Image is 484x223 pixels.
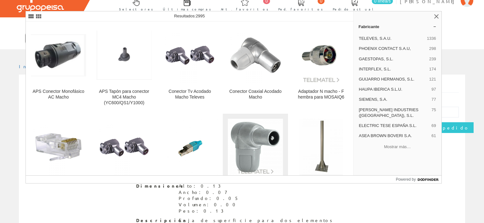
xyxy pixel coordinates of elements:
div: APS Tapón para conector MC4 Macho (YC600/QS1/Y1000) [96,89,152,106]
span: 2995 [196,14,205,18]
span: Resultados: [174,14,205,18]
div: Adaptador N macho - F hembra para MOSAIQ6 [293,89,349,100]
img: Conector Rj45 Utp Cat6 Macho [31,119,86,175]
span: Dimensiones [136,183,174,189]
span: 174 [429,66,436,72]
span: TELEVES, S.A.U. [359,36,424,41]
a: Inicio [19,63,46,69]
span: [PERSON_NAME] INDUSTRIES ([GEOGRAPHIC_DATA]), S.L. [359,107,429,118]
a: Conector de datos RJ45 FTP Cat 6A macho [157,114,222,205]
span: PHOENIX CONTACT S.A.U, [359,46,427,51]
img: Conector CEI Ø 9,5mm macho acodado blindado (bolsa B1) [228,119,283,175]
span: Powered by [396,177,416,182]
span: 75 [431,107,436,118]
div: Profundo: 0.05 [179,195,239,202]
div: Volumen: 0.00 [179,202,239,208]
a: Base parab H750xD60mm. [288,114,354,205]
img: APS Conector Monofásico AC Macho [31,34,86,76]
a: Conector Tv Acodado Macho Televes Conector Tv Acodado Macho Televes [157,22,222,113]
span: ASEA BROWN BOVERI S.A. [359,133,429,139]
span: INTERFLEX, S.L. [359,66,427,72]
a: Fabricante [354,21,441,32]
a: Conector Coaxial Acodado Macho Conector Coaxial Acodado Macho [223,22,288,113]
img: Conector Pro Easy-f Cei Macho [96,119,152,175]
img: Base parab H750xD60mm. [299,119,343,176]
span: Art. favoritos [221,6,268,12]
img: APS Tapón para conector MC4 Macho (YC600/QS1/Y1000) [96,31,152,80]
span: 61 [431,133,436,139]
div: Peso: 0.13 [179,208,239,214]
a: Conector Pro Easy-f Cei Macho [91,114,157,205]
a: APS Conector Monofásico AC Macho APS Conector Monofásico AC Macho [26,22,91,113]
span: ELECTRIC TESE ESPAÑA S.L. [359,123,429,129]
span: 121 [429,76,436,82]
div: APS Conector Monofásico AC Macho [31,89,86,100]
span: 77 [431,97,436,102]
span: Pedido actual [333,6,376,12]
img: Conector Tv Acodado Macho Televes [162,27,217,83]
span: 1336 [427,36,436,41]
span: GAESTOPAS, S.L. [359,56,427,62]
span: 97 [431,87,436,92]
span: Ped. favoritos [278,6,323,12]
span: 239 [429,56,436,62]
div: Alto: 0.13 [179,183,239,189]
button: Mostrar más… [356,142,439,152]
img: Adaptador N macho - F hembra para MOSAIQ6 [293,27,349,83]
span: Últimas compras [163,6,211,12]
span: 69 [431,123,436,129]
span: HAUPA IBERICA S.L.U. [359,87,429,92]
div: Ancho: 0.07 [179,189,239,196]
a: Conector Rj45 Utp Cat6 Macho [26,114,91,205]
a: Powered by [396,176,441,183]
span: Selectores [119,6,153,12]
div: Conector Coaxial Acodado Macho [228,89,283,100]
span: SIEMENS, S.A. [359,97,429,102]
img: Conector de datos RJ45 FTP Cat 6A macho [162,119,217,175]
a: Conector CEI Ø 9,5mm macho acodado blindado (bolsa B1) [223,114,288,205]
a: APS Tapón para conector MC4 Macho (YC600/QS1/Y1000) APS Tapón para conector MC4 Macho (YC600/QS1/... [91,22,157,113]
span: 298 [429,46,436,51]
div: Conector Tv Acodado Macho Televes [162,89,217,100]
img: Conector Coaxial Acodado Macho [228,27,283,83]
a: Adaptador N macho - F hembra para MOSAIQ6 Adaptador N macho - F hembra para MOSAIQ6 [288,22,354,113]
span: GUIJARRO HERMANOS, S.L. [359,76,427,82]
